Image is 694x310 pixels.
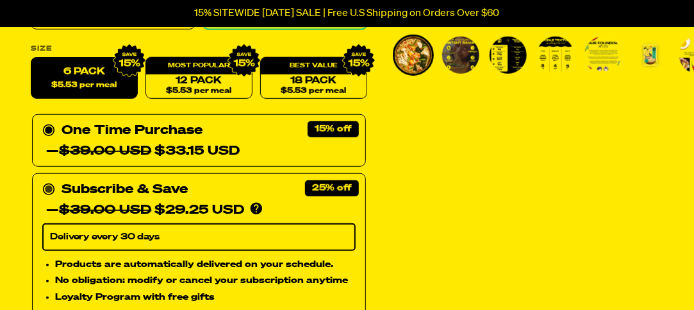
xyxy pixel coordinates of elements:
img: Spicy Red Miso Ramen [442,37,479,74]
div: Subscribe & Save [62,180,188,200]
a: 12 Pack$5.53 per meal [145,58,252,99]
del: $39.00 USD [59,204,151,217]
div: — $29.25 USD [46,200,244,221]
img: IMG_9632.png [113,44,146,78]
select: Subscribe & Save —$39.00 USD$29.25 USD Products are automatically delivered on your schedule. No ... [42,224,356,251]
img: Spicy Red Miso Ramen [490,37,527,74]
img: IMG_9632.png [342,44,376,78]
li: Loyalty Program with free gifts [55,291,356,305]
span: $5.53 per meal [166,87,231,96]
a: 18 Pack$5.53 per meal [260,58,367,99]
img: Spicy Red Miso Ramen [632,37,669,74]
span: $5.53 per meal [281,87,346,96]
li: Go to slide 2 [440,35,481,76]
li: Go to slide 6 [630,35,671,76]
img: IMG_9632.png [227,44,261,78]
img: Spicy Red Miso Ramen [584,37,622,74]
del: $39.00 USD [59,145,151,158]
li: Go to slide 5 [582,35,624,76]
div: — $33.15 USD [46,141,240,162]
li: Go to slide 4 [535,35,576,76]
img: Spicy Red Miso Ramen [537,37,574,74]
li: Products are automatically delivered on your schedule. [55,257,356,271]
p: 15% SITEWIDE [DATE] SALE | Free U.S Shipping on Orders Over $60 [195,8,500,19]
img: Spicy Red Miso Ramen [395,37,432,74]
span: $5.53 per meal [51,82,117,90]
label: Size [31,46,367,53]
li: No obligation: modify or cancel your subscription anytime [55,274,356,288]
label: 6 Pack [31,58,138,99]
li: Go to slide 1 [393,35,434,76]
li: Go to slide 3 [488,35,529,76]
div: One Time Purchase [42,121,356,162]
